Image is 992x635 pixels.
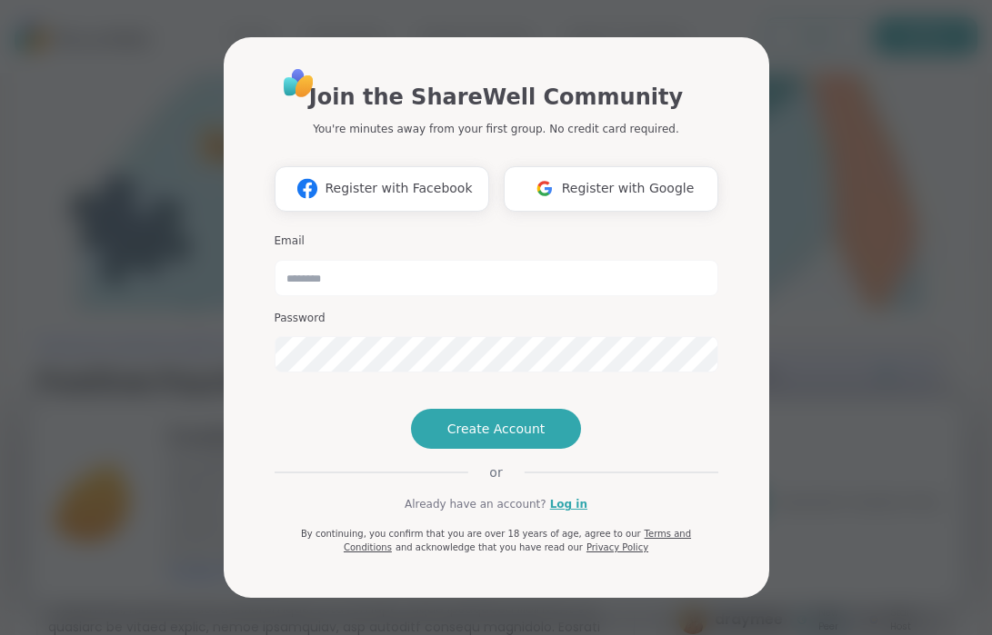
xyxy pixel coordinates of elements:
h1: Join the ShareWell Community [309,81,683,114]
p: You're minutes away from your first group. No credit card required. [313,121,678,137]
button: Register with Facebook [275,166,489,212]
span: Register with Google [562,179,695,198]
img: ShareWell Logo [278,63,319,104]
a: Privacy Policy [586,542,648,552]
h3: Email [275,233,718,249]
span: By continuing, you confirm that you are over 18 years of age, agree to our [301,529,641,539]
img: ShareWell Logomark [290,172,325,205]
button: Create Account [411,409,582,449]
span: Already have an account? [405,496,546,512]
img: ShareWell Logomark [527,172,562,205]
span: or [467,463,524,481]
a: Log in [550,496,587,512]
span: and acknowledge that you have read our [396,542,583,552]
h3: Password [275,311,718,326]
span: Register with Facebook [325,179,472,198]
span: Create Account [447,420,546,438]
button: Register with Google [504,166,718,212]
